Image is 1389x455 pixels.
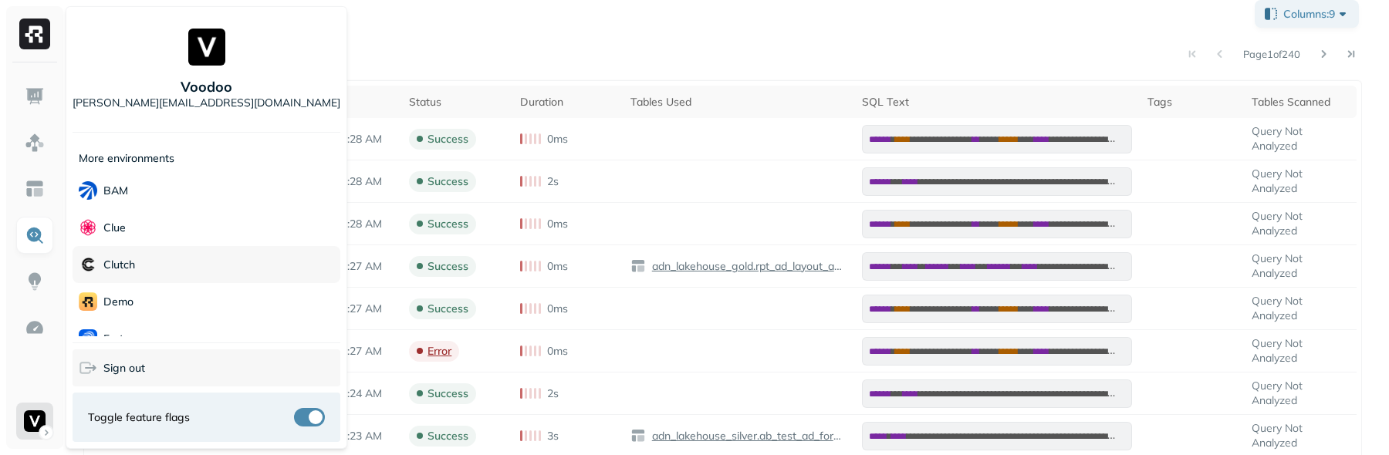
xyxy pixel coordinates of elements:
p: demo [103,295,133,309]
img: Clue [79,218,97,237]
img: Forter [79,329,97,348]
p: Voodoo [181,78,232,96]
p: [PERSON_NAME][EMAIL_ADDRESS][DOMAIN_NAME] [73,96,340,110]
span: Sign out [103,361,145,376]
img: Clutch [79,255,97,274]
p: More environments [79,151,174,166]
span: Toggle feature flags [88,410,190,425]
p: Forter [103,332,133,346]
img: demo [79,292,97,311]
img: Voodoo [188,29,225,66]
p: Clue [103,221,126,235]
p: BAM [103,184,128,198]
p: Clutch [103,258,135,272]
img: BAM [79,181,97,200]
